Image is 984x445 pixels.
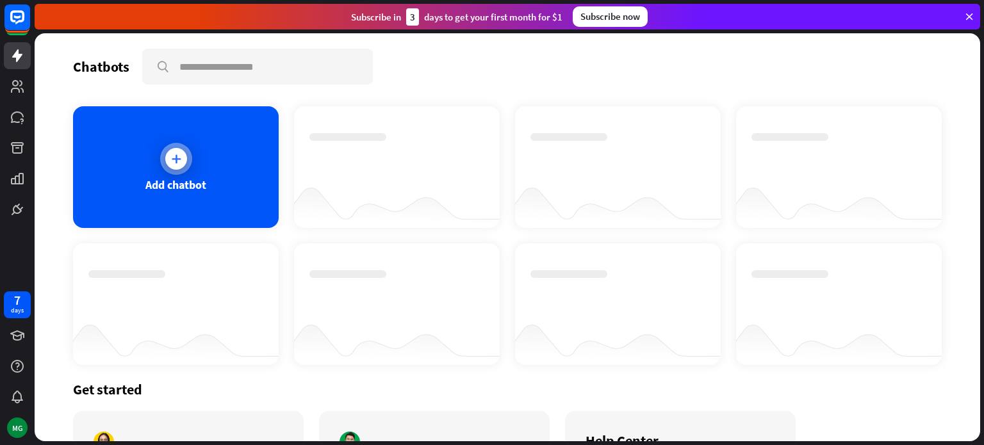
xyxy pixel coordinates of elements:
[73,58,129,76] div: Chatbots
[145,177,206,192] div: Add chatbot
[7,417,28,438] div: MG
[10,5,49,44] button: Open LiveChat chat widget
[406,8,419,26] div: 3
[73,380,942,398] div: Get started
[4,291,31,318] a: 7 days
[11,306,24,315] div: days
[14,295,20,306] div: 7
[351,8,562,26] div: Subscribe in days to get your first month for $1
[573,6,648,27] div: Subscribe now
